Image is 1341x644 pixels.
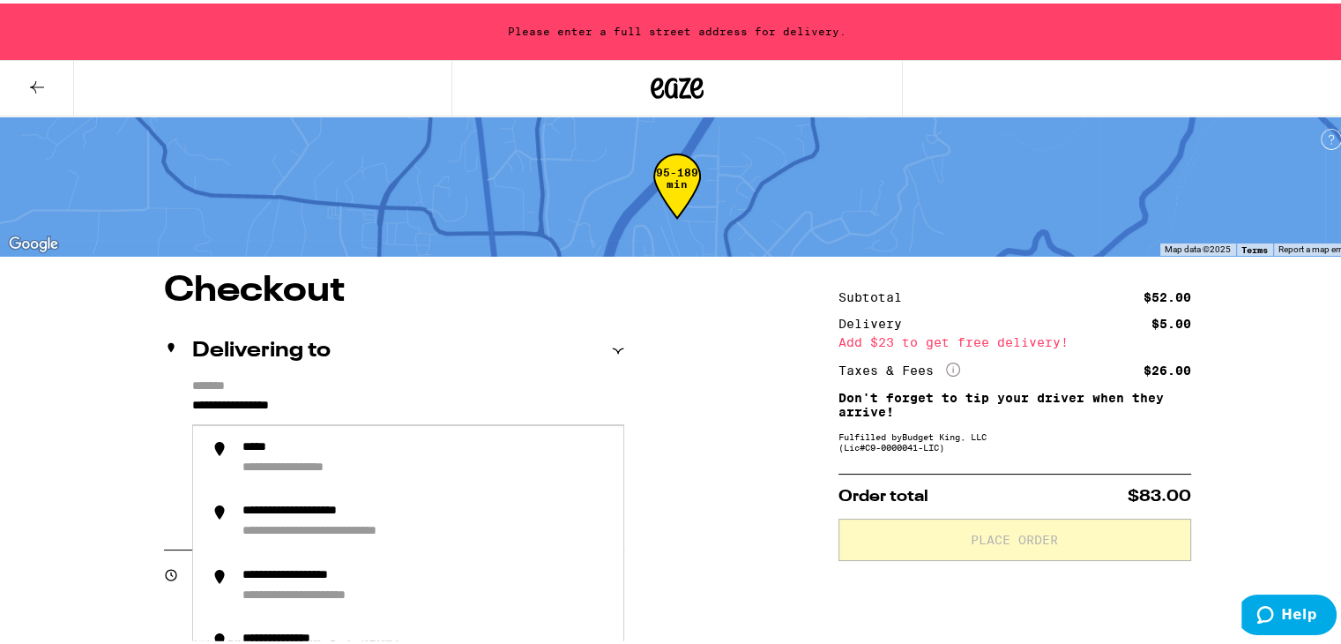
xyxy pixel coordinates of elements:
[4,229,63,252] img: Google
[838,485,928,501] span: Order total
[971,530,1058,543] span: Place Order
[1144,288,1191,300] div: $52.00
[1144,361,1191,373] div: $26.00
[192,337,331,358] h2: Delivering to
[1151,314,1191,326] div: $5.00
[838,359,960,375] div: Taxes & Fees
[838,428,1191,449] div: Fulfilled by Budget King, LLC (Lic# C9-0000041-LIC )
[1241,591,1337,635] iframe: Opens a widget where you can find more information
[838,288,914,300] div: Subtotal
[1128,485,1191,501] span: $83.00
[838,314,914,326] div: Delivery
[1165,241,1231,251] span: Map data ©2025
[838,387,1191,416] p: Don't forget to tip your driver when they arrive!
[4,229,63,252] a: Open this area in Google Maps (opens a new window)
[653,163,701,229] div: 95-189 min
[1241,241,1268,251] a: Terms
[164,270,624,305] h1: Checkout
[838,515,1191,558] button: Place Order
[838,333,1191,345] div: Add $23 to get free delivery!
